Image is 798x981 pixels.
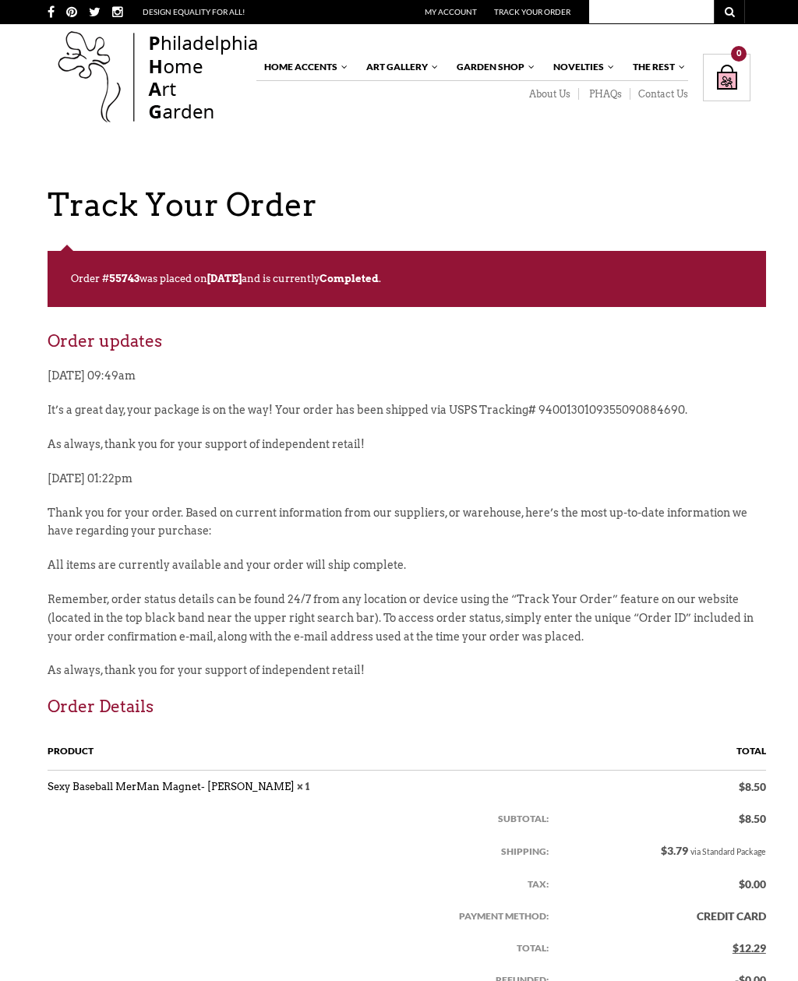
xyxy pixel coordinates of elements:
[739,812,745,825] span: $
[739,877,766,891] bdi: 0.00
[625,54,687,80] a: The Rest
[48,868,564,900] th: Tax:
[48,781,295,792] a: Sexy Baseball MerMan Magnet- [PERSON_NAME]
[48,662,766,696] p: As always, thank you for your support of independent retail!
[690,847,766,856] small: via Standard Package
[425,7,477,16] a: My Account
[48,504,766,557] p: Thank you for your order. Based on current information from our suppliers, or warehouse, here’s t...
[48,436,766,470] p: As always, thank you for your support of independent retail!
[48,251,766,307] p: Order # was placed on and is currently .
[564,900,766,932] td: CREDIT CARD
[48,401,766,436] p: It’s a great day, your package is on the way! Your order has been shipped via USPS Tracking# 9400...
[297,781,309,792] strong: × 1
[739,780,745,793] span: $
[48,330,766,367] h2: Order updates
[48,591,766,662] p: Remember, order status details can be found 24/7 from any location or device using the “Track You...
[661,844,667,857] span: $
[739,812,766,825] bdi: 8.50
[661,844,688,857] bdi: 3.79
[320,273,379,284] mark: Completed
[109,273,139,284] mark: 55743
[579,88,630,101] a: PHAQs
[256,54,349,80] a: Home Accents
[546,54,616,80] a: Novelties
[48,556,766,591] p: All items are currently available and your order will ship complete.
[48,835,564,868] th: Shipping:
[358,54,440,80] a: Art Gallery
[48,732,564,771] th: Product
[739,877,745,891] span: $
[48,696,766,732] h2: Order Details
[630,88,688,101] a: Contact Us
[739,780,766,793] bdi: 8.50
[733,941,739,955] span: $
[449,54,536,80] a: Garden Shop
[519,88,579,101] a: About Us
[733,941,766,955] bdi: 12.29
[48,803,564,835] th: Subtotal:
[48,932,564,964] th: Total:
[731,46,747,62] div: 0
[48,470,766,504] p: [DATE] 01:22pm
[564,732,766,771] th: Total
[48,186,766,224] h1: Track Your Order
[48,900,564,932] th: Payment method:
[207,273,242,284] mark: [DATE]
[48,367,766,401] p: [DATE] 09:49am
[494,7,570,16] a: Track Your Order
